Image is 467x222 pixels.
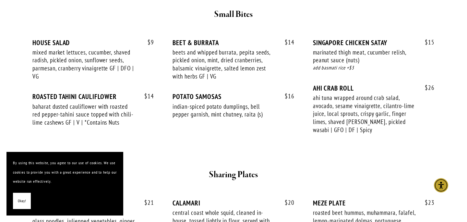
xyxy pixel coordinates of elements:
div: baharat dusted cauliflower with roasted red pepper-tahini sauce topped with chili-lime cashews GF... [32,103,136,127]
div: beets and whipped burrata, pepita seeds, pickled onion, mint, dried cranberries, balsamic vinaigr... [173,48,276,80]
span: 14 [138,92,154,100]
span: $ [285,199,288,206]
span: $ [285,38,288,46]
span: 26 [418,84,435,92]
section: Cookie banner [6,152,123,216]
button: Okay! [13,193,31,209]
span: 20 [278,199,294,206]
div: indian-spiced potato dumplings, bell pepper garnish, mint chutney, raita (s) [173,103,276,118]
div: BEET & BURRATA [173,39,294,47]
div: AHI CRAB ROLL [313,84,435,92]
span: 21 [138,199,154,206]
span: 16 [278,92,294,100]
div: add basmati rice +$3 [313,64,435,72]
span: $ [425,199,428,206]
span: 9 [141,39,154,46]
strong: Sharing Plates [209,169,258,180]
strong: Small Bites [214,9,253,20]
span: $ [425,38,428,46]
div: marinated thigh meat, cucumber relish, peanut sauce (nuts) [313,48,416,64]
div: SINGAPORE CHICKEN SATAY [313,39,435,47]
div: MEZE PLATE [313,199,435,207]
span: Okay! [18,196,26,206]
span: 15 [418,39,435,46]
div: Accessibility Menu [434,178,448,192]
div: POTATO SAMOSAS [173,92,294,101]
p: By using this website, you agree to our use of cookies. We use cookies to provide you with a grea... [13,158,117,186]
span: $ [425,84,428,92]
span: $ [148,38,151,46]
div: ROASTED TAHINI CAULIFLOWER [32,92,154,101]
span: 14 [278,39,294,46]
span: 23 [418,199,435,206]
div: mixed market lettuces, cucumber, shaved radish, pickled onion, sunflower seeds, parmesan, cranber... [32,48,136,80]
div: CALAMARI [173,199,294,207]
div: HOUSE SALAD [32,39,154,47]
span: $ [144,199,148,206]
span: $ [144,92,148,100]
div: ahi tuna wrapped around crab salad, avocado, sesame vinaigrette, cilantro-lime juice, local sprou... [313,94,416,134]
span: $ [285,92,288,100]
